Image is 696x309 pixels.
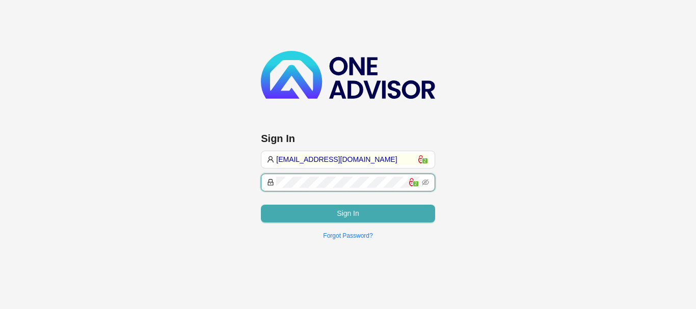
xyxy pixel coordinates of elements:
[267,156,274,163] span: user
[276,154,429,165] input: Username
[261,51,435,99] img: b89e593ecd872904241dc73b71df2e41-logo-dark.svg
[323,232,372,239] a: Forgot Password?
[337,208,359,219] span: Sign In
[261,131,435,146] h3: Sign In
[267,179,274,186] span: lock
[261,205,435,222] button: Sign In
[422,179,429,186] span: eye-invisible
